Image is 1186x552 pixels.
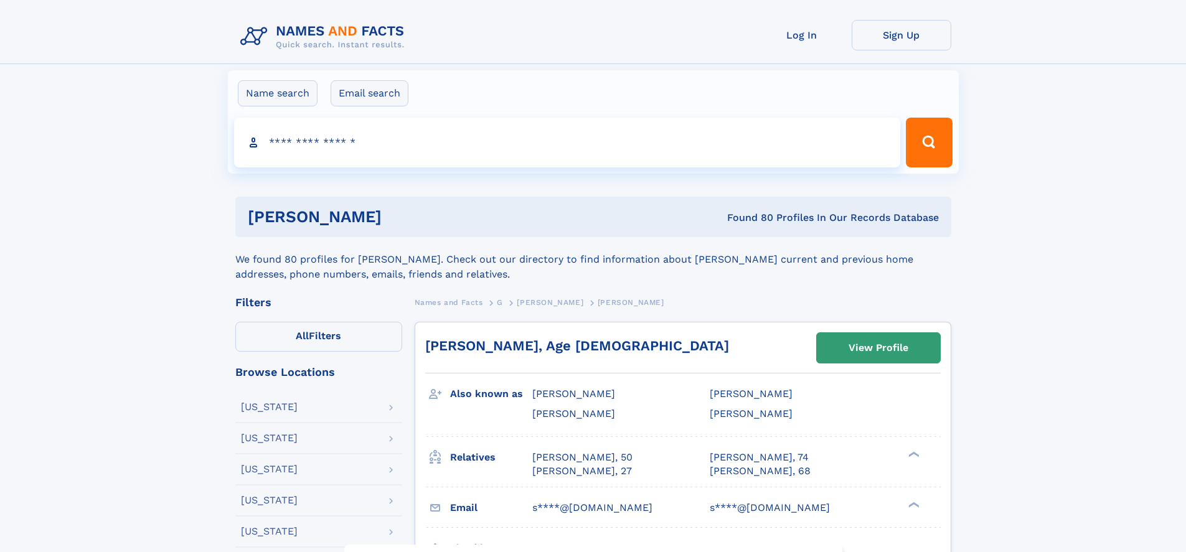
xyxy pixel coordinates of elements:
span: [PERSON_NAME] [598,298,664,307]
span: G [497,298,503,307]
div: [US_STATE] [241,402,298,412]
a: [PERSON_NAME], 27 [532,464,632,478]
h1: [PERSON_NAME] [248,209,555,225]
a: Names and Facts [415,294,483,310]
div: Found 80 Profiles In Our Records Database [554,211,939,225]
button: Search Button [906,118,952,167]
a: Sign Up [852,20,951,50]
h3: Relatives [450,447,532,468]
span: [PERSON_NAME] [532,388,615,400]
a: G [497,294,503,310]
a: [PERSON_NAME], Age [DEMOGRAPHIC_DATA] [425,338,729,353]
div: [US_STATE] [241,464,298,474]
span: [PERSON_NAME] [532,408,615,419]
label: Name search [238,80,318,106]
input: search input [234,118,901,167]
a: [PERSON_NAME], 74 [710,451,809,464]
div: We found 80 profiles for [PERSON_NAME]. Check out our directory to find information about [PERSON... [235,237,951,282]
span: All [296,330,309,342]
a: View Profile [817,333,940,363]
div: Filters [235,297,402,308]
span: [PERSON_NAME] [710,408,793,419]
span: [PERSON_NAME] [710,388,793,400]
div: [US_STATE] [241,495,298,505]
div: [US_STATE] [241,433,298,443]
div: ❯ [905,450,920,458]
div: View Profile [849,334,908,362]
span: [PERSON_NAME] [517,298,583,307]
a: [PERSON_NAME], 68 [710,464,811,478]
div: ❯ [905,500,920,508]
label: Filters [235,322,402,352]
a: [PERSON_NAME] [517,294,583,310]
img: Logo Names and Facts [235,20,415,54]
a: Log In [752,20,852,50]
label: Email search [331,80,408,106]
div: [US_STATE] [241,526,298,536]
h3: Also known as [450,383,532,405]
div: Browse Locations [235,367,402,378]
h3: Email [450,497,532,518]
a: [PERSON_NAME], 50 [532,451,633,464]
